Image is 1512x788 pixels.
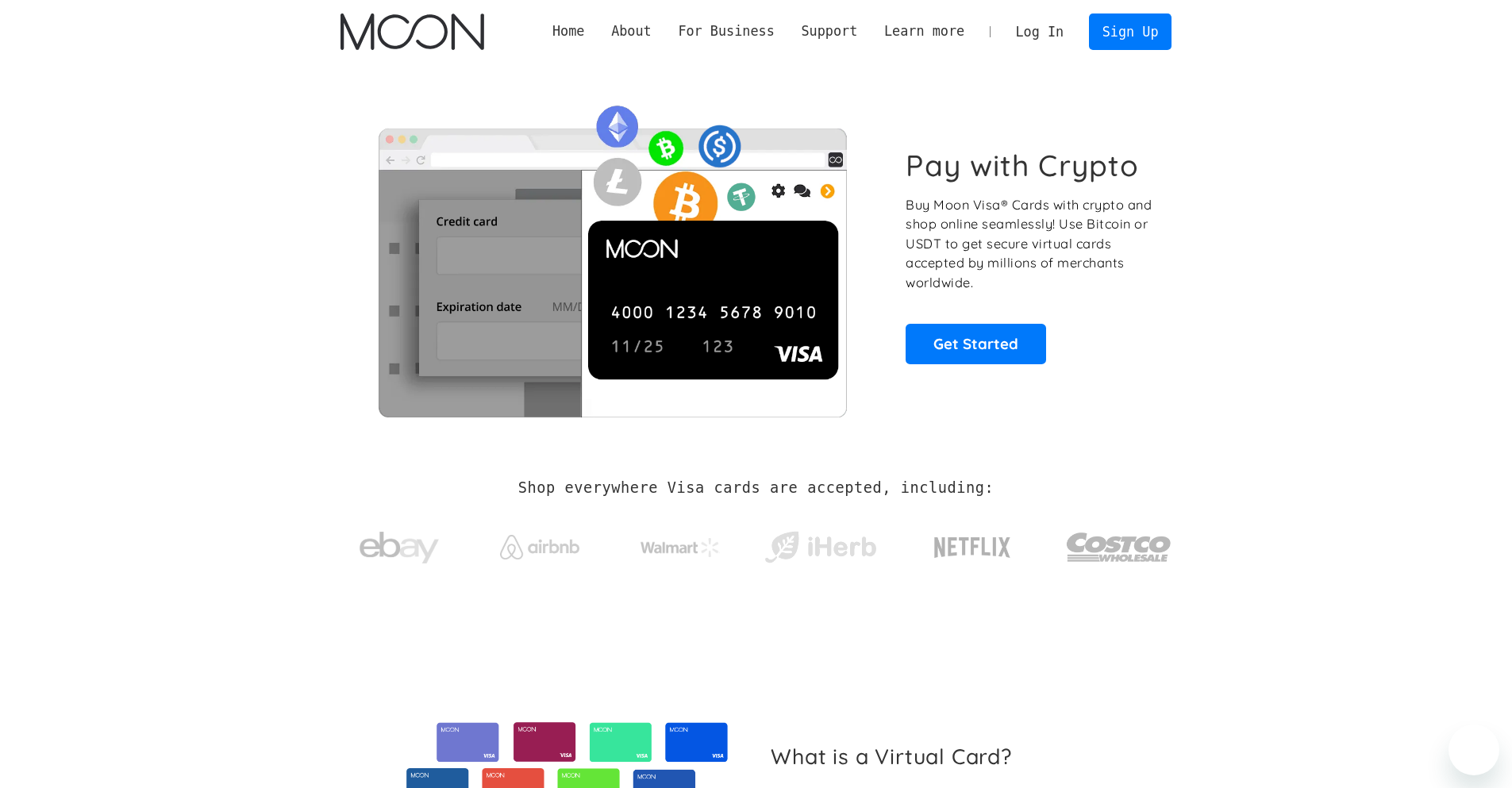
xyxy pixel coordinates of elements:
[884,21,964,41] div: Learn more
[1449,725,1499,775] iframe: Button to launch messaging window
[539,21,598,41] a: Home
[1002,14,1077,49] a: Log In
[1089,13,1172,49] a: Sign Up
[641,538,720,557] img: Walmart
[788,21,871,41] div: Support
[611,21,652,41] div: About
[801,21,857,41] div: Support
[761,527,879,568] img: iHerb
[480,519,598,567] a: Airbnb
[500,535,579,559] img: Airbnb
[906,195,1154,293] p: Buy Moon Visa® Cards with crypto and shop online seamlessly! Use Bitcoin or USDT to get secure vi...
[340,13,484,50] img: Moon Logo
[340,13,484,50] a: home
[902,512,1044,575] a: Netflix
[678,21,774,41] div: For Business
[933,528,1012,567] img: Netflix
[906,324,1046,363] a: Get Started
[340,507,459,581] a: ebay
[761,511,879,576] a: iHerb
[518,479,994,497] h2: Shop everywhere Visa cards are accepted, including:
[621,522,739,565] a: Walmart
[360,523,439,573] img: ebay
[1066,517,1172,577] img: Costco
[1066,502,1172,585] a: Costco
[598,21,664,41] div: About
[771,744,1159,769] h2: What is a Virtual Card?
[665,21,788,41] div: For Business
[871,21,978,41] div: Learn more
[906,148,1139,183] h1: Pay with Crypto
[340,94,884,417] img: Moon Cards let you spend your crypto anywhere Visa is accepted.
